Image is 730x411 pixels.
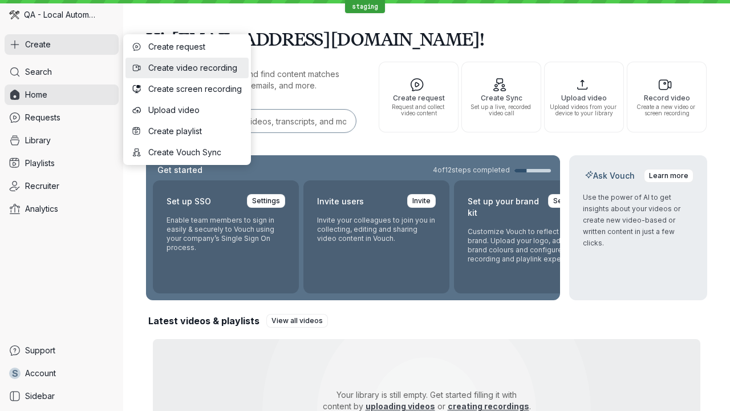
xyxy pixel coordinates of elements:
[583,192,693,249] p: Use the power of AI to get insights about your videos or create new video-based or written conten...
[5,153,119,174] a: Playlists
[125,79,249,99] button: Create screen recording
[5,176,119,196] a: Recruiter
[317,194,364,209] h2: Invite users
[271,315,323,327] span: View all videos
[25,180,59,192] span: Recruiter
[448,401,529,411] a: creating recordings
[544,62,624,132] button: Upload videoUpload videos from your device to your library
[167,216,285,252] p: Enable team members to sign in easily & securely to Vouch using your company’s Single Sign On pro...
[125,37,249,57] button: Create request
[548,194,586,208] a: Settings
[148,104,242,116] span: Upload video
[468,227,586,264] p: Customize Vouch to reflect your brand. Upload your logo, adjust brand colours and configure the r...
[125,58,249,78] button: Create video recording
[379,62,459,132] button: Create requestRequest and collect video content
[148,83,242,95] span: Create screen recording
[5,107,119,128] a: Requests
[148,62,242,74] span: Create video recording
[412,195,431,207] span: Invite
[649,170,688,182] span: Learn more
[252,195,280,207] span: Settings
[148,126,242,137] span: Create playlist
[148,41,242,53] span: Create request
[25,203,58,215] span: Analytics
[468,194,541,220] h2: Set up your brand kit
[5,340,119,361] a: Support
[5,199,119,219] a: Analytics
[25,390,55,402] span: Sidebar
[5,130,119,151] a: Library
[384,104,453,116] span: Request and collect video content
[5,34,119,55] button: Create
[461,62,541,132] button: Create SyncSet up a live, recorded video call
[644,169,693,183] a: Learn more
[25,39,51,50] span: Create
[433,166,510,175] span: 4 of 12 steps completed
[433,166,551,175] a: 4of12steps completed
[5,363,119,384] a: sAccount
[25,345,55,356] span: Support
[632,104,701,116] span: Create a new video or screen recording
[25,66,52,78] span: Search
[12,368,18,379] span: s
[549,94,619,102] span: Upload video
[146,68,358,91] p: Search for any keywords and find content matches through transcriptions, user emails, and more.
[25,158,55,169] span: Playlists
[167,194,211,209] h2: Set up SSO
[24,9,97,21] span: QA - Local Automation
[5,5,119,25] div: QA - Local Automation
[549,104,619,116] span: Upload videos from your device to your library
[384,94,453,102] span: Create request
[148,315,259,327] h2: Latest videos & playlists
[9,10,19,20] img: QA - Local Automation avatar
[553,195,581,207] span: Settings
[632,94,701,102] span: Record video
[317,216,436,243] p: Invite your colleagues to join you in collecting, editing and sharing video content in Vouch.
[266,314,328,328] a: View all videos
[25,112,60,123] span: Requests
[25,368,56,379] span: Account
[125,142,249,163] button: Create Vouch Sync
[247,194,285,208] a: Settings
[583,170,637,182] h2: Ask Vouch
[467,104,536,116] span: Set up a live, recorded video call
[155,164,205,176] h2: Get started
[627,62,707,132] button: Record videoCreate a new video or screen recording
[366,401,435,411] a: uploading videos
[25,135,51,146] span: Library
[25,89,47,100] span: Home
[5,386,119,406] a: Sidebar
[407,194,436,208] a: Invite
[125,121,249,142] button: Create playlist
[5,62,119,82] a: Search
[148,147,242,158] span: Create Vouch Sync
[146,23,707,55] h1: Hi, [EMAIL_ADDRESS][DOMAIN_NAME]!
[467,94,536,102] span: Create Sync
[125,100,249,120] button: Upload video
[5,84,119,105] a: Home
